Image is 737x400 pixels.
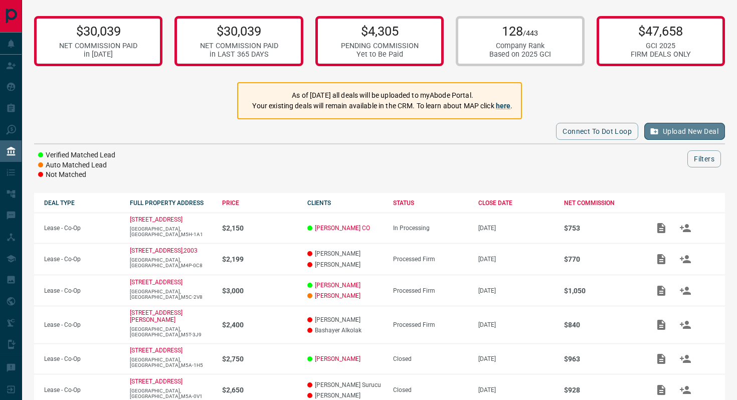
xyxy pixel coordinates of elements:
p: $1,050 [564,287,640,295]
p: Lease - Co-Op [44,225,120,232]
p: $753 [564,224,640,232]
p: $963 [564,355,640,363]
p: Lease - Co-Op [44,386,120,393]
a: [PERSON_NAME] CO [315,225,370,232]
span: Add / View Documents [649,321,673,328]
p: [GEOGRAPHIC_DATA],[GEOGRAPHIC_DATA],M5H-1A1 [130,226,212,237]
div: FIRM DEALS ONLY [631,50,691,59]
a: here [496,102,511,110]
button: Connect to Dot Loop [556,123,638,140]
button: Filters [687,150,721,167]
p: [DATE] [478,225,554,232]
p: $2,400 [222,321,298,329]
span: Match Clients [673,255,697,262]
a: [STREET_ADDRESS] [130,347,182,354]
div: Closed [393,355,469,362]
div: NET COMMISSION PAID [59,42,137,50]
a: [PERSON_NAME] [315,292,360,299]
span: Match Clients [673,224,697,231]
p: [DATE] [478,321,554,328]
p: [PERSON_NAME] [307,261,383,268]
p: Lease - Co-Op [44,256,120,263]
a: [STREET_ADDRESS] [130,216,182,223]
div: CLIENTS [307,199,383,207]
span: /443 [523,29,538,38]
p: $3,000 [222,287,298,295]
p: $2,750 [222,355,298,363]
span: Add / View Documents [649,355,673,362]
p: [PERSON_NAME] Surucu [307,381,383,388]
li: Not Matched [38,170,115,180]
p: $770 [564,255,640,263]
p: Your existing deals will remain available in the CRM. To learn about MAP click . [252,101,512,111]
p: $47,658 [631,24,691,39]
span: Match Clients [673,355,697,362]
p: $840 [564,321,640,329]
p: [GEOGRAPHIC_DATA],[GEOGRAPHIC_DATA],M5A-0V1 [130,388,212,399]
p: Bashayer Alkolak [307,327,383,334]
span: Add / View Documents [649,224,673,231]
span: Add / View Documents [649,255,673,262]
li: Verified Matched Lead [38,150,115,160]
p: $2,150 [222,224,298,232]
span: Match Clients [673,321,697,328]
div: DEAL TYPE [44,199,120,207]
a: [PERSON_NAME] [315,282,360,289]
p: $2,650 [222,386,298,394]
div: GCI 2025 [631,42,691,50]
p: $4,305 [341,24,419,39]
p: [DATE] [478,256,554,263]
div: PRICE [222,199,298,207]
p: As of [DATE] all deals will be uploaded to myAbode Portal. [252,90,512,101]
div: CLOSE DATE [478,199,554,207]
div: Processed Firm [393,256,469,263]
p: 128 [489,24,551,39]
div: PENDING COMMISSION [341,42,419,50]
div: in LAST 365 DAYS [200,50,278,59]
p: $928 [564,386,640,394]
p: Lease - Co-Op [44,355,120,362]
a: [STREET_ADDRESS] [130,279,182,286]
div: NET COMMISSION [564,199,640,207]
div: Based on 2025 GCI [489,50,551,59]
div: In Processing [393,225,469,232]
span: Add / View Documents [649,386,673,393]
p: [DATE] [478,287,554,294]
p: [GEOGRAPHIC_DATA],[GEOGRAPHIC_DATA],M5C-2V8 [130,289,212,300]
p: [DATE] [478,386,554,393]
p: [PERSON_NAME] [307,250,383,257]
p: [PERSON_NAME] [307,392,383,399]
p: [GEOGRAPHIC_DATA],[GEOGRAPHIC_DATA],M4P-0C8 [130,257,212,268]
p: Lease - Co-Op [44,321,120,328]
span: Match Clients [673,287,697,294]
p: $2,199 [222,255,298,263]
div: NET COMMISSION PAID [200,42,278,50]
div: Closed [393,386,469,393]
span: Add / View Documents [649,287,673,294]
p: [DATE] [478,355,554,362]
p: $30,039 [59,24,137,39]
button: Upload New Deal [644,123,725,140]
a: [STREET_ADDRESS][PERSON_NAME] [130,309,182,323]
p: [GEOGRAPHIC_DATA],[GEOGRAPHIC_DATA],M5T-3J9 [130,326,212,337]
p: Lease - Co-Op [44,287,120,294]
div: Processed Firm [393,321,469,328]
a: [PERSON_NAME] [315,355,360,362]
div: in [DATE] [59,50,137,59]
div: STATUS [393,199,469,207]
p: $30,039 [200,24,278,39]
div: Company Rank [489,42,551,50]
div: Processed Firm [393,287,469,294]
a: [STREET_ADDRESS],2003 [130,247,198,254]
p: [PERSON_NAME] [307,316,383,323]
p: [GEOGRAPHIC_DATA],[GEOGRAPHIC_DATA],M5A-1H5 [130,357,212,368]
a: [STREET_ADDRESS] [130,378,182,385]
div: FULL PROPERTY ADDRESS [130,199,212,207]
div: Yet to Be Paid [341,50,419,59]
span: Match Clients [673,386,697,393]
